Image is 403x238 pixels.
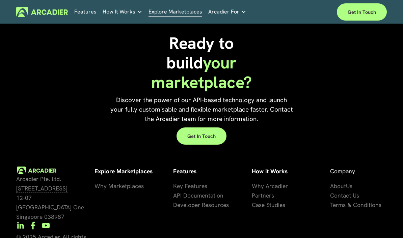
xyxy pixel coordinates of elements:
span: Why Marketplaces [95,182,144,190]
span: P [252,192,255,199]
span: How It Works [103,7,135,17]
span: se Studies [259,201,285,209]
a: Ca [252,200,259,210]
a: Why Marketplaces [95,181,144,191]
span: Contact Us [330,192,359,199]
span: API Documentation [173,192,223,199]
span: Us [346,182,352,190]
strong: Features [173,168,196,175]
a: About [330,181,346,191]
strong: Explore Marketplaces [95,168,153,175]
a: Contact Us [330,191,359,200]
a: LinkedIn [16,221,24,230]
h1: your marketplace? [140,34,263,92]
a: Developer Resources [173,200,229,210]
a: P [252,191,255,200]
span: Company [330,168,355,175]
strong: How it Works [252,168,288,175]
span: Discover the power of our API-based technology and launch your fully customisable and flexible ma... [110,96,295,123]
a: Facebook [29,221,37,230]
a: Explore Marketplaces [149,6,202,17]
span: Arcadier For [208,7,239,17]
a: folder dropdown [208,6,246,17]
a: folder dropdown [103,6,142,17]
span: Arcadier Pte. Ltd. 12-07 [GEOGRAPHIC_DATA] One Singapore 038987 [16,175,84,220]
a: artners [255,191,274,200]
span: Why Arcadier [252,182,288,190]
a: YouTube [42,221,50,230]
span: About [330,182,346,190]
span: Terms & Conditions [330,201,381,209]
span: Developer Resources [173,201,229,209]
a: Get in touch [177,127,226,145]
span: Ca [252,201,259,209]
a: Terms & Conditions [330,200,381,210]
a: Features [74,6,97,17]
img: Arcadier [16,7,68,17]
a: Get in touch [337,3,387,21]
span: Ready to build [166,32,238,73]
a: API Documentation [173,191,223,200]
iframe: Chat Widget [369,206,403,238]
span: artners [255,192,274,199]
a: se Studies [259,200,285,210]
span: Key Features [173,182,207,190]
a: Why Arcadier [252,181,288,191]
a: Key Features [173,181,207,191]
